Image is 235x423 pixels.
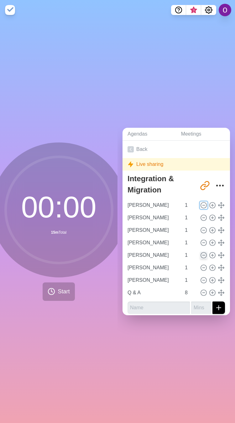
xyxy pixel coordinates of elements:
a: Agendas [123,128,176,141]
button: Share link [199,179,211,192]
span: Start [58,287,70,296]
input: Mins [182,199,197,211]
button: What’s new [186,5,201,15]
input: Mins [182,249,197,261]
input: Mins [182,236,197,249]
input: Mins [182,274,197,286]
div: Live sharing [123,158,230,171]
input: Name [125,224,181,236]
button: Start [43,282,75,301]
input: Mins [182,224,197,236]
img: timeblocks logo [5,5,15,15]
button: More [214,179,226,192]
a: Meetings [176,128,230,141]
input: Mins [191,301,211,314]
input: Name [125,286,181,299]
input: Name [125,199,181,211]
input: Name [125,211,181,224]
input: Name [125,274,181,286]
input: Name [125,249,181,261]
input: Name [125,236,181,249]
span: 3 [191,8,196,13]
input: Mins [182,286,197,299]
input: Name [125,261,181,274]
input: Mins [182,211,197,224]
button: Settings [201,5,216,15]
a: Back [123,141,230,158]
input: Name [128,301,190,314]
input: Mins [182,261,197,274]
button: Help [171,5,186,15]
